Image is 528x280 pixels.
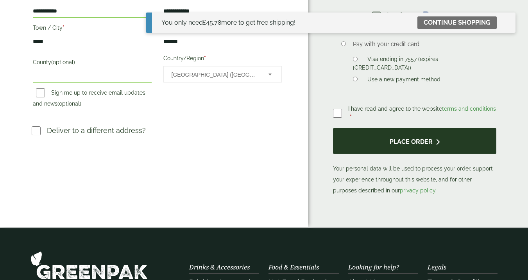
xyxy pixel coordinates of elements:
[421,11,458,21] img: ppcp-gateway.png
[442,106,496,112] a: terms and conditions
[353,40,484,48] p: Pay with your credit card.
[51,59,75,65] span: (optional)
[372,11,403,20] img: stripe.png
[417,16,497,29] a: Continue shopping
[36,88,45,97] input: Sign me up to receive email updates and news(optional)
[203,19,206,26] span: £
[204,55,206,61] abbr: required
[63,25,64,31] abbr: required
[163,53,282,66] label: Country/Region
[47,125,146,136] p: Deliver to a different address?
[33,57,152,70] label: County
[350,114,352,120] abbr: required
[364,76,444,85] label: Use a new payment method
[57,101,81,107] span: (optional)
[33,90,145,109] label: Sign me up to receive email updates and news
[348,106,496,112] span: I have read and agree to the website
[163,66,282,83] span: Country/Region
[172,66,258,83] span: United Kingdom (UK)
[353,56,438,73] label: Visa ending in 7557 (expires [CREDIT_CARD_DATA])
[161,18,295,27] div: You only need more to get free shipping!
[33,22,152,36] label: Town / City
[203,19,221,26] span: 45.78
[400,187,435,194] a: privacy policy
[333,128,496,196] p: Your personal data will be used to process your order, support your experience throughout this we...
[333,128,496,154] button: Place order
[30,251,148,280] img: GreenPak Supplies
